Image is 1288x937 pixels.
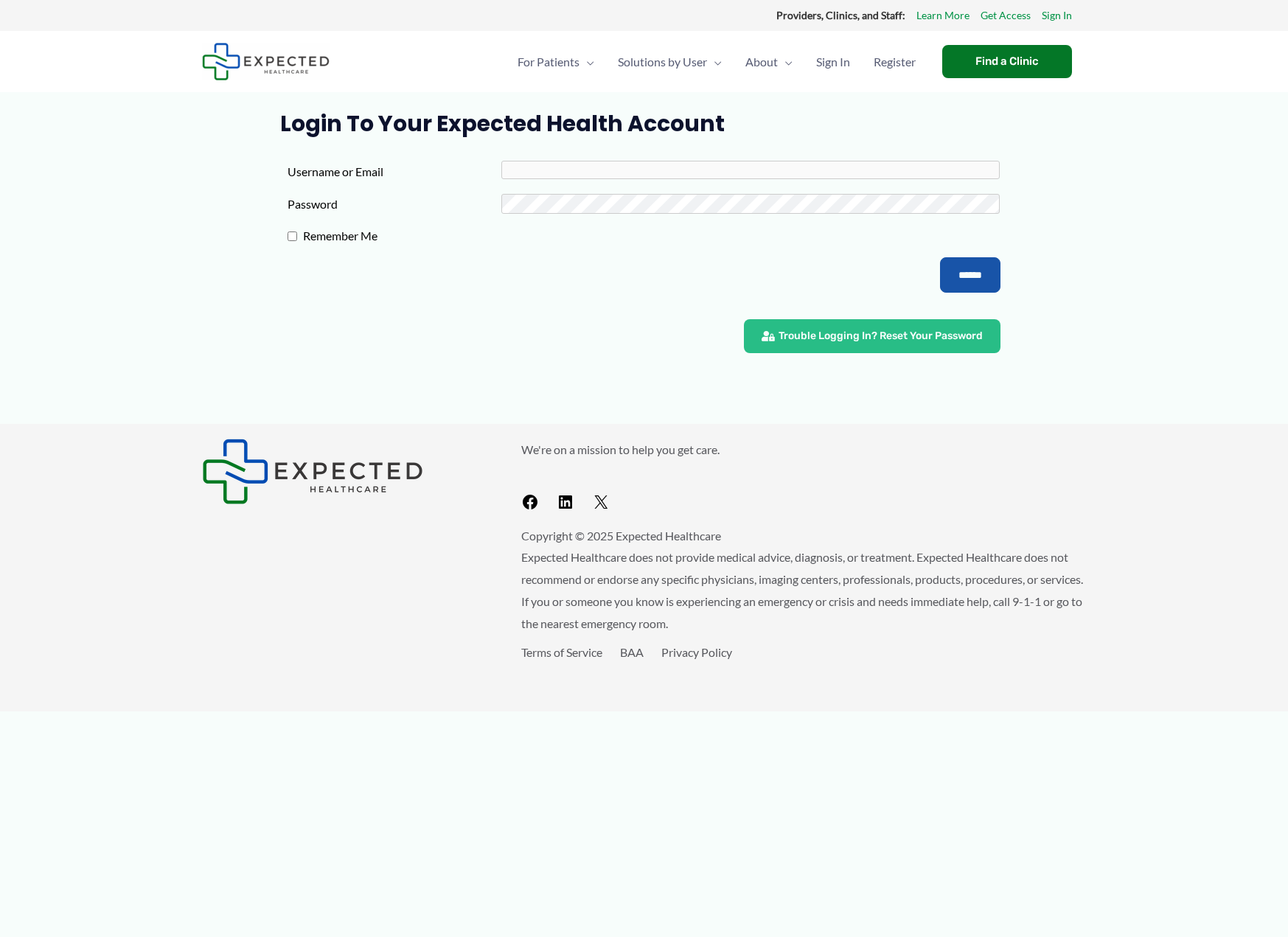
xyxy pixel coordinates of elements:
[288,161,501,183] label: Username or Email
[521,439,1087,518] aside: Footer Widget 2
[521,439,1087,461] p: We're on a mission to help you get care.
[874,36,916,88] span: Register
[804,36,862,88] a: Sign In
[280,111,1008,137] h1: Login to Your Expected Health Account
[942,45,1072,78] a: Find a Clinic
[506,36,606,88] a: For PatientsMenu Toggle
[744,319,1000,353] a: Trouble Logging In? Reset Your Password
[606,36,734,88] a: Solutions by UserMenu Toggle
[1042,6,1072,25] a: Sign In
[297,225,511,247] label: Remember Me
[521,529,721,543] span: Copyright © 2025 Expected Healthcare
[506,36,927,88] nav: Primary Site Navigation
[816,36,850,88] span: Sign In
[779,331,983,341] span: Trouble Logging In? Reset Your Password
[620,645,644,659] a: BAA
[202,439,484,504] aside: Footer Widget 1
[518,36,579,88] span: For Patients
[707,36,722,88] span: Menu Toggle
[778,36,793,88] span: Menu Toggle
[776,9,905,21] strong: Providers, Clinics, and Staff:
[661,645,732,659] a: Privacy Policy
[202,43,330,80] img: Expected Healthcare Logo - side, dark font, small
[916,6,970,25] a: Learn More
[521,550,1083,630] span: Expected Healthcare does not provide medical advice, diagnosis, or treatment. Expected Healthcare...
[745,36,778,88] span: About
[521,641,1087,697] aside: Footer Widget 3
[202,439,423,504] img: Expected Healthcare Logo - side, dark font, small
[862,36,927,88] a: Register
[734,36,804,88] a: AboutMenu Toggle
[579,36,594,88] span: Menu Toggle
[521,645,602,659] a: Terms of Service
[981,6,1031,25] a: Get Access
[618,36,707,88] span: Solutions by User
[288,193,501,215] label: Password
